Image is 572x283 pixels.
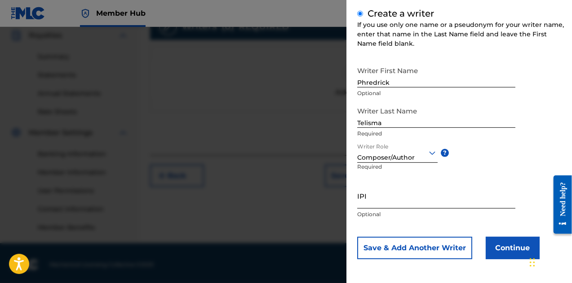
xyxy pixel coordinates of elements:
[530,249,535,276] div: Drag
[357,130,515,138] p: Required
[357,89,515,97] p: Optional
[486,237,540,259] button: Continue
[96,8,146,18] span: Member Hub
[357,237,472,259] button: Save & Add Another Writer
[80,8,91,19] img: Top Rightsholder
[357,20,566,48] div: If you use only one name or a pseudonym for your writer name, enter that name in the Last Name fi...
[527,240,572,283] iframe: Chat Widget
[547,168,572,240] iframe: Resource Center
[357,210,515,218] p: Optional
[357,163,388,183] p: Required
[441,149,449,157] span: ?
[11,7,45,20] img: MLC Logo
